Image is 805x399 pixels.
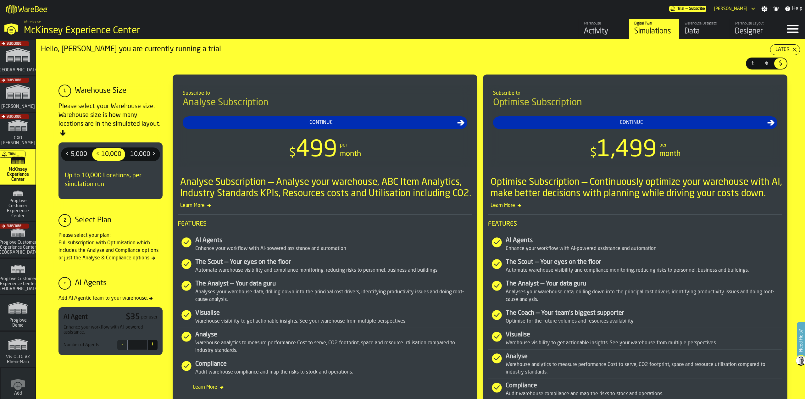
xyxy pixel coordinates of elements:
span: $ [289,147,296,159]
div: The Scout — Your eyes on the floor [195,258,472,267]
span: Subscribe [7,79,21,82]
span: Features [178,220,472,229]
label: button-toggle-Help [782,5,805,13]
div: McKinsey Experience Center [24,25,194,36]
span: Learn More [178,202,472,209]
div: The Analyst — Your data guru [195,280,472,288]
a: link-to-/wh/i/99265d59-bd42-4a33-a5fd-483dee362034/feed/ [579,19,629,39]
label: button-switch-multi-10,000 > [126,147,160,161]
div: Menu Subscription [669,6,706,12]
span: Trial [8,152,16,156]
div: Optimise Subscription — Continuously optimize your warehouse with AI, make better decisions with ... [491,177,783,199]
div: thumb [92,148,125,161]
label: button-switch-multi-$ [774,58,787,69]
label: button-switch-multi-< 5,000 [61,147,92,161]
a: link-to-/wh/i/b725f59e-a7b8-4257-9acf-85a504d5909c/simulations [0,259,36,295]
div: The Analyst — Your data guru [506,280,783,288]
button: button-Continue [183,116,467,129]
button: button-Later [770,44,800,55]
div: per [659,141,667,149]
div: thumb [62,148,91,161]
div: Enhance your workflow with AI-powered assistance and automation [195,245,472,252]
div: Analyse [195,330,472,339]
a: link-to-/wh/i/fa949e79-6535-42a1-9210-3ec8e248409d/simulations [0,222,36,259]
a: link-to-/wh/i/99265d59-bd42-4a33-a5fd-483dee362034/designer [730,19,780,39]
a: link-to-/wh/i/ad8a128b-0962-41b6-b9c5-f48cc7973f93/simulations [0,186,36,222]
div: The Coach — Your team's biggest supporter [506,309,783,318]
div: + [58,277,71,290]
div: Later [773,46,792,53]
a: link-to-/wh/i/99265d59-bd42-4a33-a5fd-483dee362034/simulations [0,149,36,186]
div: Warehouse analytics to measure performance Cost to serve, CO2 footprint, space and resource utili... [506,361,783,376]
span: Subscribe [689,7,705,11]
span: Help [792,5,802,13]
div: Compliance [195,360,472,369]
span: Learn More [488,202,783,209]
span: Learn More [178,384,472,391]
div: Please select your plan: Full subscription with Optimisation which includes the Analyse and Compl... [58,232,163,262]
a: link-to-/wh/i/baca6aa3-d1fc-43c0-a604-2a1c9d5db74d/simulations [0,113,36,149]
span: € [762,59,772,68]
div: Enhance your workflow with AI-powered assistance. [64,325,158,335]
div: Please select your Warehouse size. Warehouse size is how many locations are in the simulated layout. [58,102,163,137]
div: DropdownMenuValue-Nikola Ajzenhamer [714,6,747,11]
div: per user [141,315,158,320]
h4: Optimise Subscription [493,97,778,111]
div: Up to 10,000 Locations, per simulation run [61,166,160,194]
div: Warehouse visibility to get actionable insights. See your warehouse from multiple perspectives. [195,318,472,325]
div: Analyse [506,352,783,361]
div: Compliance [506,381,783,390]
a: link-to-/wh/i/b5402f52-ce28-4f27-b3d4-5c6d76174849/simulations [0,40,36,76]
div: Designer [735,26,775,36]
div: Optimise for the future volumes and resources availability [506,318,783,325]
span: < 5,000 [63,149,90,159]
div: month [659,149,680,159]
span: Warehouse [24,20,41,25]
div: Warehouse Datasets [685,21,724,26]
div: Visualise [506,330,783,339]
div: Subscribe to [183,90,467,97]
div: AI Agents [195,236,472,245]
div: Continue [496,119,768,126]
span: 10,000 > [128,149,158,159]
span: $ [775,59,786,68]
div: Warehouse visibility to get actionable insights. See your warehouse from multiple perspectives. [506,339,783,347]
div: Automate warehouse visibility and compliance monitoring, reducing risks to personnel, business an... [195,267,472,274]
div: AI Agents [75,278,107,288]
label: Need Help? [797,323,804,358]
div: per [340,141,347,149]
div: Enhance your workflow with AI-powered assistance and automation [506,245,783,252]
a: link-to-/wh/i/99265d59-bd42-4a33-a5fd-483dee362034/simulations [629,19,679,39]
div: AI Agents [506,236,783,245]
div: thumb [747,58,759,69]
div: Visualise [195,309,472,318]
div: Analyses your warehouse data, drilling down into the principal cost drivers, identifying producti... [506,288,783,303]
div: Warehouse analytics to measure performance Cost to serve, CO2 footprint, space and resource utili... [195,339,472,354]
label: button-switch-multi-< 10,000 [92,147,126,161]
div: Analyses your warehouse data, drilling down into the principal cost drivers, identifying producti... [195,288,472,303]
div: Select Plan [75,215,111,225]
div: Digital Twin [634,21,674,26]
div: Analyse Subscription — Analyse your warehouse, ABC Item Analytics, Industry Standards KPIs, Resou... [180,177,472,199]
label: button-toggle-Notifications [770,6,782,12]
span: Trial [677,7,684,11]
a: link-to-/wh/i/44979e6c-6f66-405e-9874-c1e29f02a54a/simulations [0,332,36,368]
span: Proglove Demo [3,318,33,328]
div: thumb [760,58,773,69]
div: The Scout — Your eyes on the floor [506,258,783,267]
label: button-switch-multi-€ [760,58,774,69]
div: month [340,149,361,159]
span: Subscribe [7,42,21,46]
div: Number of Agents: [64,342,100,347]
div: thumb [774,58,787,69]
div: Warehouse [584,21,624,26]
label: button-toggle-Settings [759,6,770,12]
div: Warehouse Layout [735,21,775,26]
div: Warehouse Size [75,86,126,96]
div: Hello, [PERSON_NAME] you are currently running a trial [41,44,770,54]
span: VW OLTG VZ Rhein-Main [3,354,33,364]
span: $ [590,147,597,159]
span: Subscribe [7,224,21,228]
span: Proglove Customer Experience Center [3,198,33,219]
span: 499 [296,139,337,162]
